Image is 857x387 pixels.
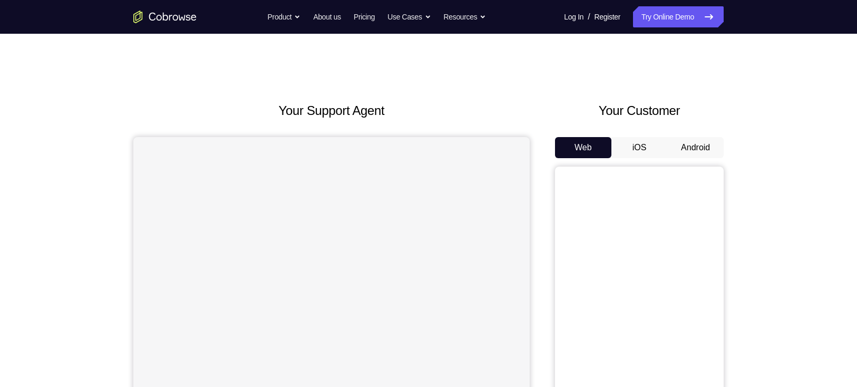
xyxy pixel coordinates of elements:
h2: Your Support Agent [133,101,530,120]
a: About us [313,6,340,27]
a: Try Online Demo [633,6,724,27]
button: iOS [611,137,668,158]
button: Resources [444,6,486,27]
a: Pricing [354,6,375,27]
h2: Your Customer [555,101,724,120]
span: / [588,11,590,23]
a: Go to the home page [133,11,197,23]
button: Use Cases [387,6,431,27]
button: Product [268,6,301,27]
button: Web [555,137,611,158]
a: Register [595,6,620,27]
a: Log In [564,6,583,27]
button: Android [667,137,724,158]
